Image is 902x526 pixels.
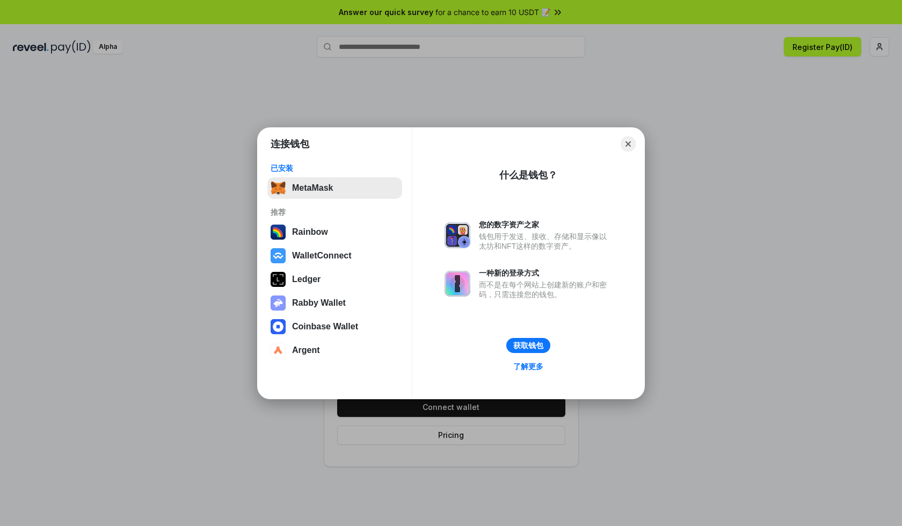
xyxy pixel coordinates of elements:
[271,319,286,334] img: svg+xml,%3Csvg%20width%3D%2228%22%20height%3D%2228%22%20viewBox%3D%220%200%2028%2028%22%20fill%3D...
[499,169,557,182] div: 什么是钱包？
[267,177,402,199] button: MetaMask
[271,343,286,358] img: svg+xml,%3Csvg%20width%3D%2228%22%20height%3D%2228%22%20viewBox%3D%220%200%2028%2028%22%20fill%3D...
[271,138,309,150] h1: 连接钱包
[292,275,321,284] div: Ledger
[292,322,358,332] div: Coinbase Wallet
[479,220,612,229] div: 您的数字资产之家
[479,268,612,278] div: 一种新的登录方式
[292,345,320,355] div: Argent
[445,271,470,297] img: svg+xml,%3Csvg%20xmlns%3D%22http%3A%2F%2Fwww.w3.org%2F2000%2Fsvg%22%20fill%3D%22none%22%20viewBox...
[267,245,402,266] button: WalletConnect
[271,296,286,311] img: svg+xml,%3Csvg%20xmlns%3D%22http%3A%2F%2Fwww.w3.org%2F2000%2Fsvg%22%20fill%3D%22none%22%20viewBox...
[479,280,612,299] div: 而不是在每个网站上创建新的账户和密码，只需连接您的钱包。
[271,225,286,240] img: svg+xml,%3Csvg%20width%3D%22120%22%20height%3D%22120%22%20viewBox%3D%220%200%20120%20120%22%20fil...
[513,341,543,350] div: 获取钱包
[271,163,399,173] div: 已安装
[267,221,402,243] button: Rainbow
[292,227,328,237] div: Rainbow
[513,362,543,371] div: 了解更多
[271,248,286,263] img: svg+xml,%3Csvg%20width%3D%2228%22%20height%3D%2228%22%20viewBox%3D%220%200%2028%2028%22%20fill%3D...
[445,222,470,248] img: svg+xml,%3Csvg%20xmlns%3D%22http%3A%2F%2Fwww.w3.org%2F2000%2Fsvg%22%20fill%3D%22none%22%20viewBox...
[507,359,550,373] a: 了解更多
[267,269,402,290] button: Ledger
[267,316,402,337] button: Coinbase Wallet
[506,338,550,353] button: 获取钱包
[292,298,346,308] div: Rabby Wallet
[271,207,399,217] div: 推荐
[267,340,402,361] button: Argent
[271,181,286,196] img: svg+xml,%3Csvg%20fill%3D%22none%22%20height%3D%2233%22%20viewBox%3D%220%200%2035%2033%22%20width%...
[292,183,333,193] div: MetaMask
[479,232,612,251] div: 钱包用于发送、接收、存储和显示像以太坊和NFT这样的数字资产。
[267,292,402,314] button: Rabby Wallet
[621,136,636,152] button: Close
[292,251,352,261] div: WalletConnect
[271,272,286,287] img: svg+xml,%3Csvg%20xmlns%3D%22http%3A%2F%2Fwww.w3.org%2F2000%2Fsvg%22%20width%3D%2228%22%20height%3...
